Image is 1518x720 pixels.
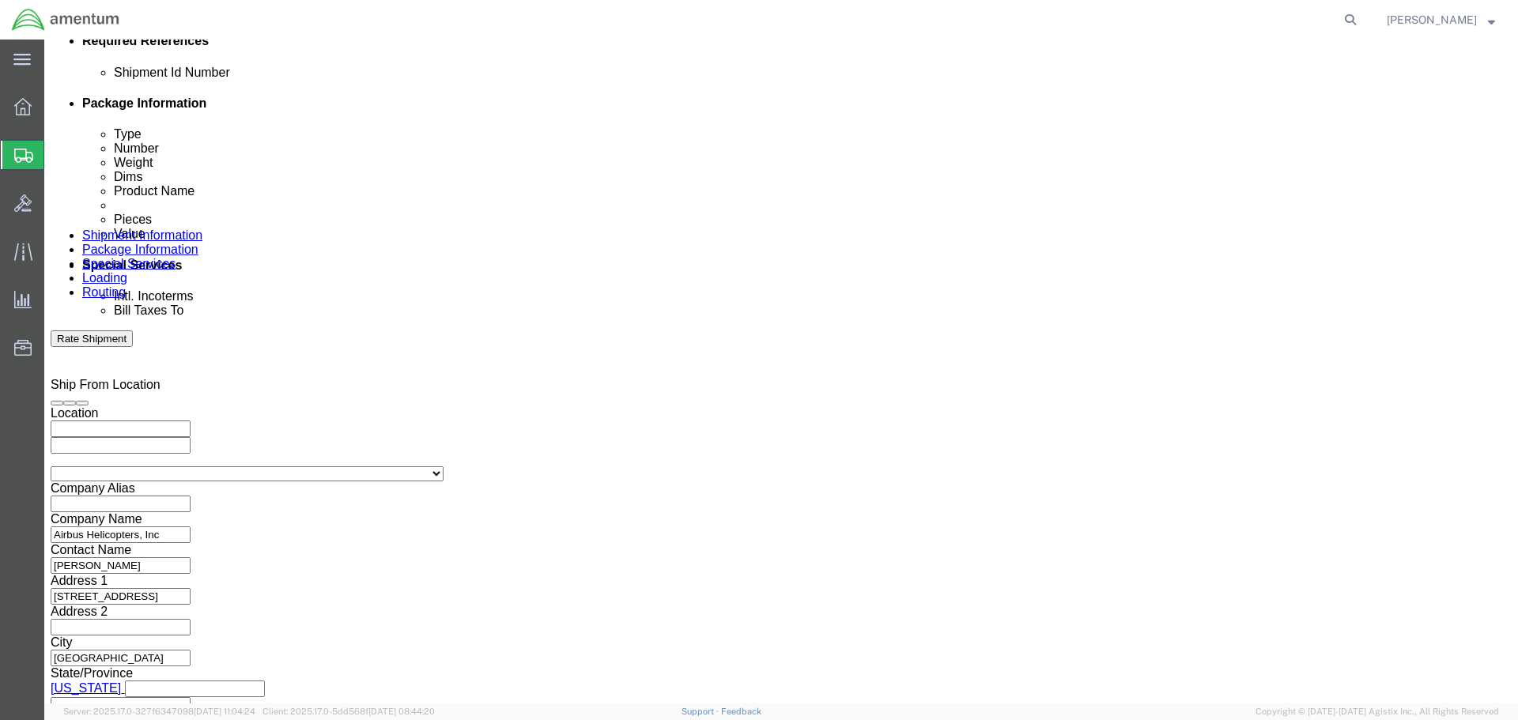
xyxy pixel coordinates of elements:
[44,40,1518,703] iframe: FS Legacy Container
[682,707,721,716] a: Support
[11,8,120,32] img: logo
[63,707,255,716] span: Server: 2025.17.0-327f6347098
[368,707,435,716] span: [DATE] 08:44:20
[721,707,761,716] a: Feedback
[262,707,435,716] span: Client: 2025.17.0-5dd568f
[1256,705,1499,718] span: Copyright © [DATE]-[DATE] Agistix Inc., All Rights Reserved
[194,707,255,716] span: [DATE] 11:04:24
[1387,11,1477,28] span: Steven Alcott
[1386,10,1496,29] button: [PERSON_NAME]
